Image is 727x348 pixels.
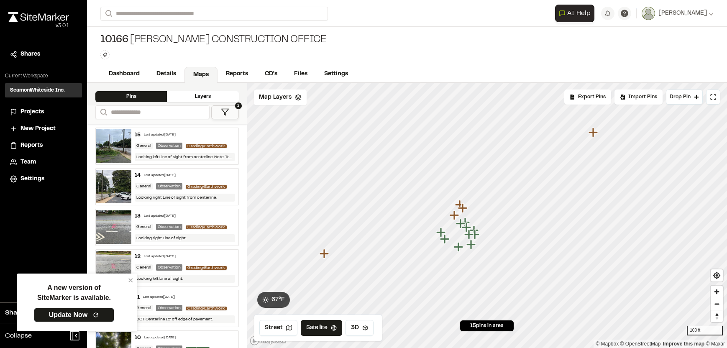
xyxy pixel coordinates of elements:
div: Looking right Line of sight. [135,234,235,242]
div: Map marker [319,248,330,259]
div: Last updated [DATE] [144,173,176,178]
span: Reports [20,141,43,150]
div: Last updated [DATE] [143,295,175,300]
button: 67°F [257,292,290,308]
span: 67 ° F [271,295,285,304]
span: Shares [20,50,40,59]
button: Zoom in [711,286,723,298]
div: Map marker [440,234,451,245]
button: [PERSON_NAME] [642,7,714,20]
div: General [135,224,153,230]
div: Observation [156,305,182,311]
span: Import Pins [628,93,657,101]
div: Map marker [458,203,468,214]
div: Looking left Line of sight from centerline. Note: Temporary power pole does block some visibility... [135,153,235,161]
a: Dashboard [100,66,148,82]
span: Export Pins [578,93,606,101]
button: Drop Pin [666,90,703,105]
span: Settings [20,174,44,184]
div: Last updated [DATE] [144,214,176,219]
a: Settings [10,174,77,184]
div: Looking left Line of sight. [135,275,235,283]
div: General [135,143,153,149]
a: Files [286,66,316,82]
div: DOT Centerline 15' off edge of pavement. [135,315,235,323]
a: Update Now [34,308,114,322]
h3: SeamonWhiteside Inc. [10,87,65,94]
span: AI Help [567,8,591,18]
button: Zoom out [711,298,723,310]
a: Map feedback [663,341,704,347]
a: CD's [256,66,286,82]
a: Projects [10,107,77,117]
button: close [128,277,134,284]
div: Last updated [DATE] [144,133,176,138]
div: Map marker [449,210,460,221]
div: 15 [135,131,141,139]
div: Map marker [461,222,472,233]
a: Shares [10,50,77,59]
button: Edit Tags [100,50,110,59]
a: Settings [316,66,356,82]
div: 100 ft [687,326,723,335]
span: [PERSON_NAME] [658,9,707,18]
div: Map marker [470,229,481,240]
span: Share Workspace [5,308,61,318]
span: Grading/Earthwork [186,144,227,148]
button: Find my location [711,269,723,281]
img: file [96,210,131,244]
button: Search [95,105,110,119]
div: Observation [156,143,182,149]
div: Map marker [436,227,447,238]
span: 15 pins in area [470,322,504,330]
div: Map marker [460,217,471,228]
div: Observation [156,183,182,189]
button: Street [259,320,297,336]
a: Maxar [706,341,725,347]
span: Team [20,158,36,167]
p: A new version of SiteMarker is available. [37,283,111,303]
span: Map Layers [259,93,292,102]
div: Map marker [469,225,480,236]
div: [PERSON_NAME] Construction Office [100,33,327,47]
span: Grading/Earthwork [186,185,227,189]
img: file [96,170,131,203]
div: Map marker [453,242,464,253]
div: Last updated [DATE] [144,254,176,259]
a: Reports [218,66,256,82]
div: Import Pins into your project [614,90,663,105]
div: Observation [156,224,182,230]
span: New Project [20,124,56,133]
div: Observation [156,264,182,271]
div: Map marker [455,200,466,210]
img: rebrand.png [8,12,69,22]
div: Last updated [DATE] [144,335,176,340]
div: General [135,264,153,271]
div: Pins [95,91,167,102]
div: Layers [167,91,238,102]
div: General [135,183,153,189]
span: Drop Pin [670,93,691,101]
div: Oh geez...please don't... [8,22,69,30]
span: Grading/Earthwork [186,266,227,270]
a: Maps [184,67,218,83]
span: Grading/Earthwork [186,307,227,310]
a: Team [10,158,77,167]
div: Map marker [464,229,475,240]
div: Looking right Line of sight from centerline. [135,194,235,202]
button: Satellite [301,320,342,336]
div: No pins available to export [564,90,611,105]
img: file [96,129,131,163]
div: General [135,305,153,311]
button: 1 [211,105,238,119]
span: Collapse [5,331,32,341]
span: Projects [20,107,44,117]
p: Current Workspace [5,72,82,80]
button: Reset bearing to north [711,310,723,322]
button: Search [100,7,115,20]
div: Map marker [588,127,599,138]
a: Mapbox logo [250,336,287,345]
